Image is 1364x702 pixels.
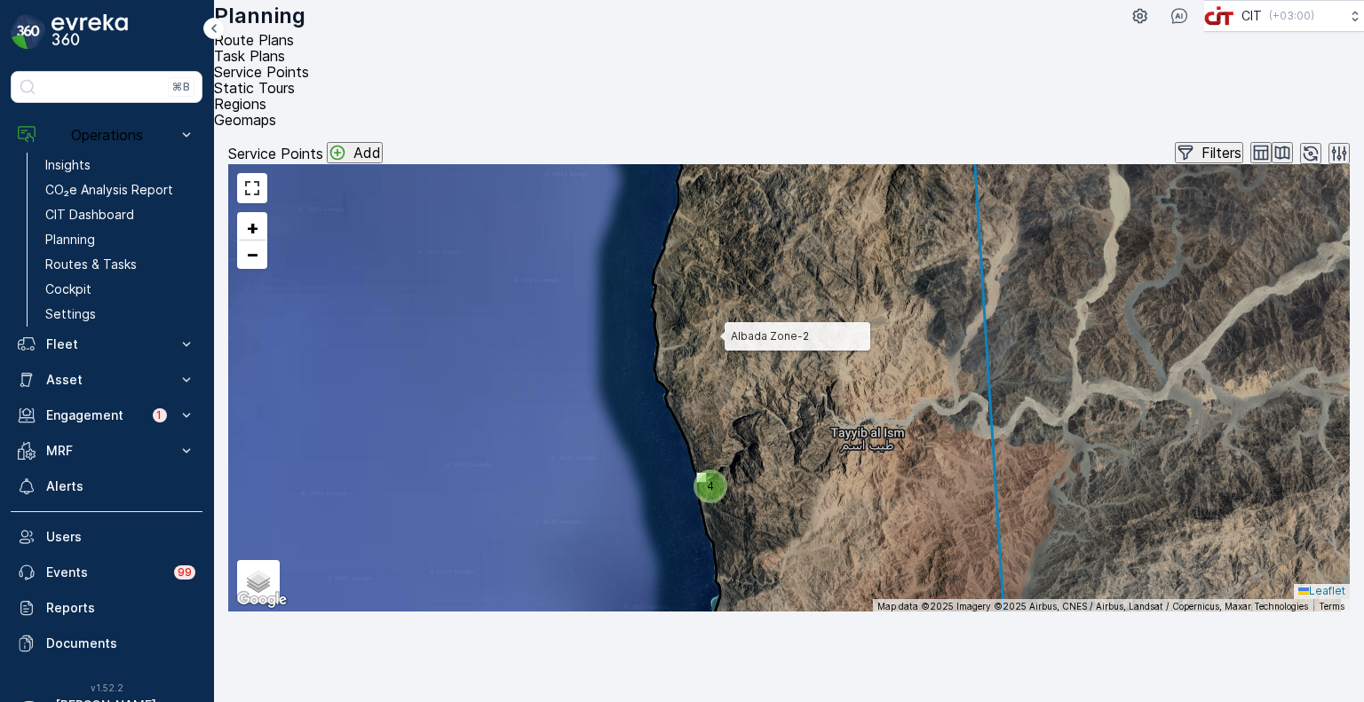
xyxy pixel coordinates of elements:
div: 4 [697,473,724,500]
span: Service Point Types [240,327,345,340]
p: Disposal [253,257,299,273]
span: Areas [240,488,271,501]
p: Alerts [46,477,195,495]
summary: Service Point Types [228,326,1350,366]
p: Planning [214,2,305,30]
a: CO₂e Analysis Report [38,177,202,202]
p: Engagement [46,406,142,424]
p: ⌘B [172,80,190,94]
a: Open this area in Google Maps (opens a new window) [233,588,291,611]
input: Search address or service points [228,575,402,591]
a: Insights [38,153,202,177]
a: Planning [38,227,202,252]
p: CIT Dashboard [45,206,134,224]
a: Cockpit [38,277,202,302]
img: logo_dark-DEwI_e13.png [52,14,128,50]
p: Cockpit [45,280,91,298]
p: 1 [155,408,163,423]
span: Service Points [214,63,309,81]
p: Settings [45,305,96,323]
img: cit-logo_pOk6rL0.png [1204,6,1234,26]
button: Operations [11,117,202,153]
span: Geomaps [214,111,276,129]
p: Start/End Point [253,299,330,315]
p: Planning [45,231,95,248]
span: Important Locations [240,165,345,178]
img: logo [11,14,46,50]
img: Google [233,588,291,611]
p: Asset [46,371,167,389]
button: Engagement1 [11,398,202,433]
a: Terms (opens in new tab) [1319,601,1344,611]
a: Documents [11,626,202,661]
span: − [246,242,259,265]
p: CIT [1241,7,1262,25]
p: Reports [46,599,195,617]
a: Routes & Tasks [38,252,202,277]
p: Filters [1201,145,1241,161]
p: Events [46,564,163,581]
a: Users [11,519,202,555]
p: Insights [45,156,91,174]
button: Filters [1175,142,1243,163]
p: Fleet [46,335,167,353]
span: Regions [214,95,266,113]
p: Region [253,531,290,547]
a: CIT Dashboard [38,202,202,227]
p: CO₂e Analysis Report [45,181,173,199]
a: Settings [38,302,202,327]
p: Routes & Tasks [45,256,137,273]
a: Zoom In [239,214,266,241]
button: Fleet [11,327,202,362]
span: Route Plans [214,31,294,49]
button: Add [327,142,383,163]
p: MRF [46,442,167,460]
span: v 1.52.2 [11,682,202,693]
span: + [246,216,259,239]
span: Static Tours [214,79,295,97]
p: VIP [253,419,270,435]
span: Map data ©2025 Imagery ©2025 Airbus, CNES / Airbus, Landsat / Copernicus, Maxar Technologies [877,601,1308,611]
p: Operations [46,127,167,143]
a: Layers [239,562,278,601]
summary: Areas [228,487,1350,527]
a: Reports [11,590,202,626]
div: Bulk Select [228,591,1350,611]
div: 4 [696,472,707,483]
a: Zoom Out [239,241,266,267]
button: Asset [11,362,202,398]
p: Users [46,528,195,546]
a: Alerts [11,469,202,504]
summary: Important Locations [228,164,1350,204]
p: Caution [253,461,293,477]
a: Leaflet [1298,584,1345,597]
a: Events99 [11,555,202,590]
p: Service Points [228,146,323,162]
p: ( +03:00 ) [1269,9,1314,23]
p: Geomap [253,556,298,572]
a: View Fullscreen [239,175,266,201]
p: Add [353,145,381,161]
p: 99 [177,564,192,580]
p: Documents [46,635,195,652]
button: MRF [11,433,202,469]
span: Task Plans [214,47,285,65]
p: Special Needs [253,377,330,393]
